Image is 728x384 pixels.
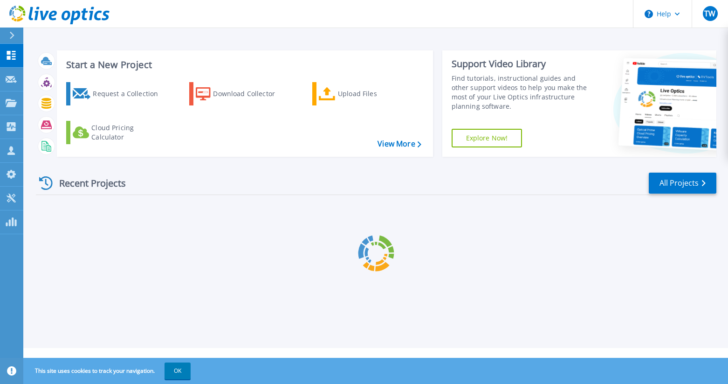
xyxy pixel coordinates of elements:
[452,129,522,147] a: Explore Now!
[452,74,590,111] div: Find tutorials, instructional guides and other support videos to help you make the most of your L...
[66,121,170,144] a: Cloud Pricing Calculator
[452,58,590,70] div: Support Video Library
[704,10,715,17] span: TW
[66,82,170,105] a: Request a Collection
[165,363,191,379] button: OK
[91,123,166,142] div: Cloud Pricing Calculator
[36,172,138,195] div: Recent Projects
[312,82,416,105] a: Upload Files
[213,84,288,103] div: Download Collector
[649,173,716,194] a: All Projects
[338,84,412,103] div: Upload Files
[26,363,191,379] span: This site uses cookies to track your navigation.
[378,140,421,148] a: View More
[189,82,293,105] a: Download Collector
[93,84,167,103] div: Request a Collection
[66,60,421,70] h3: Start a New Project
